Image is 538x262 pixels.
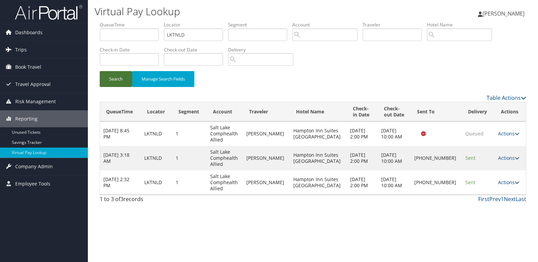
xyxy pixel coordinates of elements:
[15,59,41,75] span: Book Travel
[164,21,228,28] label: Locator
[478,195,489,203] a: First
[95,4,386,19] h1: Virtual Pay Lookup
[141,102,172,122] th: Locator: activate to sort column ascending
[243,122,290,146] td: [PERSON_NAME]
[495,102,526,122] th: Actions
[498,155,519,161] a: Actions
[132,71,194,87] button: Manage Search Fields
[487,94,526,102] a: Table Actions
[504,195,516,203] a: Next
[290,146,347,170] td: Hampton Inn Suites [GEOGRAPHIC_DATA]
[243,146,290,170] td: [PERSON_NAME]
[172,170,207,195] td: 1
[100,46,164,53] label: Check-in Date
[172,122,207,146] td: 1
[228,46,298,53] label: Delivery
[207,146,243,170] td: Salt Lake Comphealth Allied
[411,170,462,195] td: [PHONE_NUMBER]
[100,71,132,87] button: Search
[378,102,411,122] th: Check-out Date: activate to sort column ascending
[478,3,531,24] a: [PERSON_NAME]
[290,122,347,146] td: Hampton Inn Suites [GEOGRAPHIC_DATA]
[100,122,141,146] td: [DATE] 8:45 PM
[483,10,524,17] span: [PERSON_NAME]
[172,146,207,170] td: 1
[290,102,347,122] th: Hotel Name: activate to sort column ascending
[498,179,519,185] a: Actions
[465,179,475,185] span: Sent
[141,122,172,146] td: LKTNLD
[207,122,243,146] td: Salt Lake Comphealth Allied
[411,146,462,170] td: [PHONE_NUMBER]
[347,170,378,195] td: [DATE] 2:00 PM
[347,122,378,146] td: [DATE] 2:00 PM
[516,195,526,203] a: Last
[141,170,172,195] td: LKTNLD
[243,170,290,195] td: [PERSON_NAME]
[15,4,82,20] img: airportal-logo.png
[378,122,411,146] td: [DATE] 10:00 AM
[427,21,497,28] label: Hotel Name
[15,76,51,93] span: Travel Approval
[100,146,141,170] td: [DATE] 3:18 AM
[207,102,243,122] th: Account: activate to sort column ascending
[378,146,411,170] td: [DATE] 10:00 AM
[465,155,475,161] span: Sent
[100,170,141,195] td: [DATE] 2:32 PM
[347,102,378,122] th: Check-in Date: activate to sort column descending
[100,195,199,206] div: 1 to 3 of records
[120,195,123,203] span: 3
[164,46,228,53] label: Check-out Date
[228,21,292,28] label: Segment
[501,195,504,203] a: 1
[172,102,207,122] th: Segment: activate to sort column ascending
[363,21,427,28] label: Traveler
[462,102,495,122] th: Delivery: activate to sort column ascending
[15,41,27,58] span: Trips
[15,175,50,192] span: Employee Tools
[243,102,290,122] th: Traveler: activate to sort column ascending
[15,24,43,41] span: Dashboards
[292,21,363,28] label: Account
[411,102,462,122] th: Sent To: activate to sort column ascending
[15,158,53,175] span: Company Admin
[378,170,411,195] td: [DATE] 10:00 AM
[489,195,501,203] a: Prev
[15,93,56,110] span: Risk Management
[465,130,484,137] span: Queued
[100,21,164,28] label: QueueTime
[290,170,347,195] td: Hampton Inn Suites [GEOGRAPHIC_DATA]
[15,110,38,127] span: Reporting
[347,146,378,170] td: [DATE] 2:00 PM
[498,130,519,137] a: Actions
[100,102,141,122] th: QueueTime: activate to sort column ascending
[141,146,172,170] td: LKTNLD
[207,170,243,195] td: Salt Lake Comphealth Allied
